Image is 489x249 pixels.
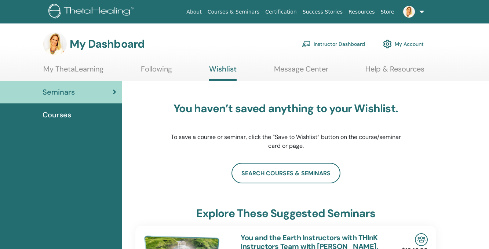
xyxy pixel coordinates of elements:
[302,36,365,52] a: Instructor Dashboard
[262,5,299,19] a: Certification
[231,163,340,183] a: search courses & seminars
[48,4,136,20] img: logo.png
[302,41,311,47] img: chalkboard-teacher.svg
[43,32,67,56] img: default.jpg
[346,5,378,19] a: Resources
[170,133,401,150] p: To save a course or seminar, click the “Save to Wishlist” button on the course/seminar card or page.
[43,87,75,98] span: Seminars
[43,109,71,120] span: Courses
[170,102,401,115] h3: You haven’t saved anything to your Wishlist.
[383,38,392,50] img: cog.svg
[183,5,204,19] a: About
[141,65,172,79] a: Following
[378,5,397,19] a: Store
[209,65,237,81] a: Wishlist
[43,65,103,79] a: My ThetaLearning
[274,65,328,79] a: Message Center
[70,37,145,51] h3: My Dashboard
[415,233,428,246] img: In-Person Seminar
[383,36,424,52] a: My Account
[300,5,346,19] a: Success Stories
[205,5,263,19] a: Courses & Seminars
[196,207,375,220] h3: explore these suggested seminars
[365,65,424,79] a: Help & Resources
[403,6,415,18] img: default.jpg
